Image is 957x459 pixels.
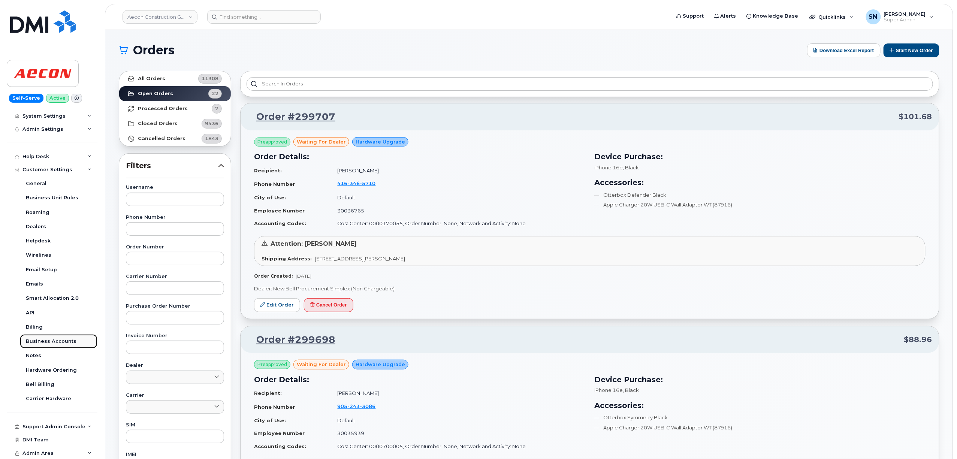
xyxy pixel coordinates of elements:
[360,403,376,409] span: 3086
[297,138,346,145] span: waiting for dealer
[126,215,224,220] label: Phone Number
[271,240,357,247] span: Attention: [PERSON_NAME]
[138,106,188,112] strong: Processed Orders
[254,220,306,226] strong: Accounting Codes:
[904,334,932,345] span: $88.96
[138,76,165,82] strong: All Orders
[899,111,932,122] span: $101.68
[331,217,585,230] td: Cost Center: 0000170055, Order Number: None, Network and Activity: None
[254,374,585,385] h3: Order Details:
[594,191,926,199] li: Otterbox Defender Black
[138,121,178,127] strong: Closed Orders
[594,374,926,385] h3: Device Purchase:
[126,160,218,171] span: Filters
[254,443,306,449] strong: Accounting Codes:
[356,138,405,145] span: Hardware Upgrade
[126,363,224,368] label: Dealer
[297,361,346,368] span: waiting for dealer
[315,256,405,262] span: [STREET_ADDRESS][PERSON_NAME]
[119,131,231,146] a: Cancelled Orders1843
[338,180,385,186] a: 4163465710
[126,393,224,398] label: Carrier
[126,452,224,457] label: IMEI
[254,417,286,423] strong: City of Use:
[254,167,282,173] strong: Recipient:
[247,77,933,91] input: Search in orders
[331,440,585,453] td: Cost Center: 0000700005, Order Number: None, Network and Activity: None
[304,298,353,312] button: Cancel Order
[202,75,218,82] span: 11308
[594,201,926,208] li: Apple Charger 20W USB-C Wall Adaptor WT (87916)
[205,135,218,142] span: 1843
[338,403,385,409] a: 9052433086
[119,101,231,116] a: Processed Orders7
[338,403,376,409] span: 905
[807,43,881,57] button: Download Excel Report
[360,180,376,186] span: 5710
[594,400,926,411] h3: Accessories:
[331,427,585,440] td: 30035939
[254,430,305,436] strong: Employee Number
[254,298,300,312] a: Edit Order
[126,333,224,338] label: Invoice Number
[126,274,224,279] label: Carrier Number
[594,414,926,421] li: Otterbox Symmetry Black
[257,361,287,368] span: Preapproved
[331,204,585,217] td: 30036765
[254,390,282,396] strong: Recipient:
[594,151,926,162] h3: Device Purchase:
[126,304,224,309] label: Purchase Order Number
[262,256,312,262] strong: Shipping Address:
[247,333,335,347] a: Order #299698
[348,403,360,409] span: 243
[623,387,639,393] span: , Black
[119,116,231,131] a: Closed Orders9436
[133,45,175,56] span: Orders
[126,185,224,190] label: Username
[254,208,305,214] strong: Employee Number
[594,177,926,188] h3: Accessories:
[331,191,585,204] td: Default
[331,387,585,400] td: [PERSON_NAME]
[138,91,173,97] strong: Open Orders
[594,387,623,393] span: iPhone 16e
[212,90,218,97] span: 22
[215,105,218,112] span: 7
[119,71,231,86] a: All Orders11308
[331,164,585,177] td: [PERSON_NAME]
[126,423,224,428] label: SIM
[119,86,231,101] a: Open Orders22
[205,120,218,127] span: 9436
[594,164,623,170] span: iPhone 16e
[348,180,360,186] span: 346
[356,361,405,368] span: Hardware Upgrade
[254,285,926,292] p: Dealer: New Bell Procurement Simplex (Non Chargeable)
[254,404,295,410] strong: Phone Number
[254,273,293,279] strong: Order Created:
[254,181,295,187] strong: Phone Number
[623,164,639,170] span: , Black
[257,139,287,145] span: Preapproved
[247,110,335,124] a: Order #299707
[338,180,376,186] span: 416
[138,136,185,142] strong: Cancelled Orders
[254,194,286,200] strong: City of Use:
[594,424,926,431] li: Apple Charger 20W USB-C Wall Adaptor WT (87916)
[296,273,311,279] span: [DATE]
[254,151,585,162] h3: Order Details:
[331,414,585,427] td: Default
[126,245,224,250] label: Order Number
[884,43,939,57] button: Start New Order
